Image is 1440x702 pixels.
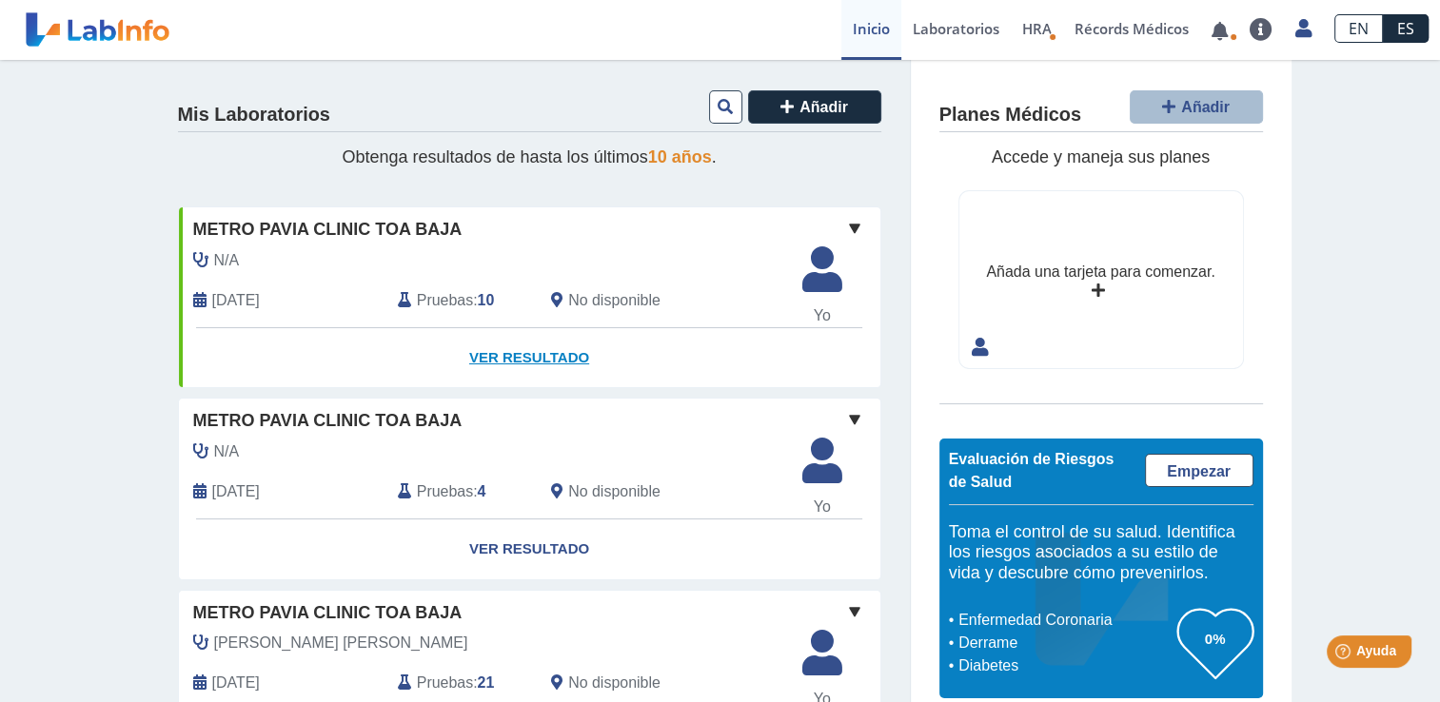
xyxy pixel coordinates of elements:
li: Derrame [954,632,1177,654]
span: Metro Pavia Clinic Toa Baja [193,600,463,626]
div: : [384,287,537,313]
b: 21 [478,674,495,691]
span: Empezar [1167,463,1231,479]
span: Yo [791,304,854,327]
span: Accede y maneja sus planes [992,147,1210,166]
a: Ver Resultado [179,328,880,388]
span: No disponible [568,672,661,694]
b: 4 [478,483,486,499]
a: Ver Resultado [179,519,880,579]
li: Diabetes [954,654,1177,677]
span: Metro Pavia Clinic Toa Baja [193,217,463,243]
span: Cintron Pagan, Evelyn [214,632,468,654]
span: Añadir [1181,99,1230,115]
h4: Mis Laboratorios [178,104,330,127]
div: : [384,671,537,696]
span: Pruebas [417,289,473,312]
iframe: Help widget launcher [1271,628,1419,681]
span: No disponible [568,289,661,312]
span: HRA [1022,19,1052,38]
span: N/A [214,440,240,463]
span: No disponible [568,480,661,503]
li: Enfermedad Coronaria [954,609,1177,632]
span: 2025-02-25 [212,672,260,694]
span: N/A [214,249,240,272]
span: Yo [791,496,854,518]
a: Empezar [1145,454,1253,487]
h3: 0% [1177,627,1253,651]
span: Pruebas [417,672,473,694]
span: Metro Pavia Clinic Toa Baja [193,408,463,434]
span: 2025-09-09 [212,289,260,312]
span: Evaluación de Riesgos de Salud [949,451,1115,490]
div: : [384,478,537,504]
a: EN [1334,14,1383,43]
span: Pruebas [417,480,473,503]
h4: Planes Médicos [939,104,1081,127]
span: 2025-08-27 [212,480,260,503]
span: Obtenga resultados de hasta los últimos . [342,147,716,166]
span: 10 años [648,147,712,166]
h5: Toma el control de su salud. Identifica los riesgos asociados a su estilo de vida y descubre cómo... [949,522,1253,584]
span: Añadir [799,99,848,115]
a: ES [1383,14,1429,43]
button: Añadir [1130,90,1263,124]
div: Añada una tarjeta para comenzar. [986,261,1214,283]
b: 10 [478,292,495,308]
button: Añadir [748,90,881,124]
